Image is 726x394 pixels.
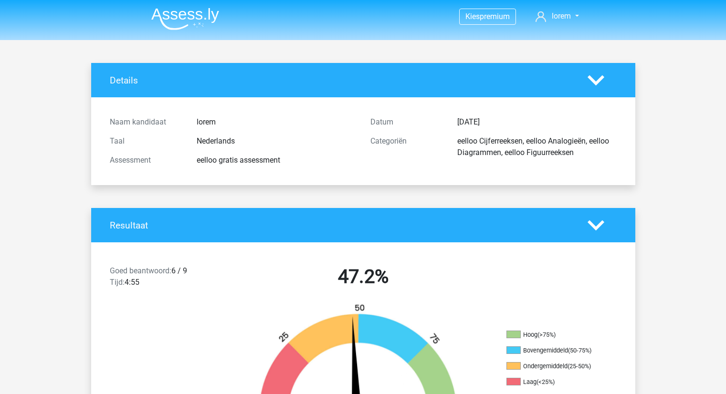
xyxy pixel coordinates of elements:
[189,116,363,128] div: lorem
[110,220,573,231] h4: Resultaat
[506,346,602,355] li: Bovengemiddeld
[480,12,510,21] span: premium
[450,116,624,128] div: [DATE]
[506,362,602,371] li: Ondergemiddeld
[240,265,486,288] h2: 47.2%
[363,135,450,158] div: Categoriën
[465,12,480,21] span: Kies
[189,135,363,147] div: Nederlands
[363,116,450,128] div: Datum
[568,363,591,370] div: (25-50%)
[110,278,125,287] span: Tijd:
[103,155,189,166] div: Assessment
[103,135,189,147] div: Taal
[110,75,573,86] h4: Details
[151,8,219,30] img: Assessly
[460,10,516,23] a: Kiespremium
[110,266,171,275] span: Goed beantwoord:
[568,347,591,354] div: (50-75%)
[532,10,582,22] a: lorem
[537,331,556,338] div: (>75%)
[552,11,571,21] span: lorem
[506,378,602,386] li: Laag
[103,265,233,292] div: 6 / 9 4:55
[506,331,602,339] li: Hoog
[103,116,189,128] div: Naam kandidaat
[537,378,555,385] div: (<25%)
[450,135,624,158] div: eelloo Cijferreeksen, eelloo Analogieën, eelloo Diagrammen, eelloo Figuurreeksen
[189,155,363,166] div: eelloo gratis assessment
